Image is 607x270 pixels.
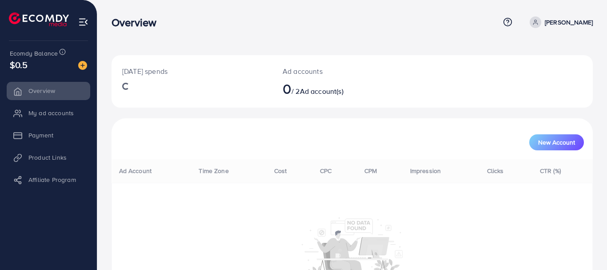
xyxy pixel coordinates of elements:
[529,134,584,150] button: New Account
[112,16,164,29] h3: Overview
[78,61,87,70] img: image
[9,12,69,26] img: logo
[78,17,88,27] img: menu
[545,17,593,28] p: [PERSON_NAME]
[283,78,292,99] span: 0
[10,49,58,58] span: Ecomdy Balance
[283,80,382,97] h2: / 2
[122,66,261,77] p: [DATE] spends
[10,58,28,71] span: $0.5
[283,66,382,77] p: Ad accounts
[538,139,575,145] span: New Account
[300,86,343,96] span: Ad account(s)
[526,16,593,28] a: [PERSON_NAME]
